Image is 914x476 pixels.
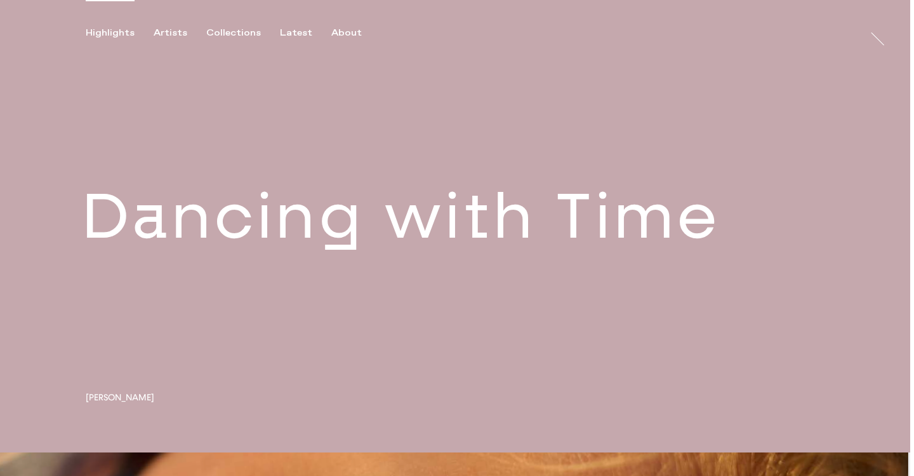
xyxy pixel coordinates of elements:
button: Collections [206,27,280,39]
div: Collections [206,27,261,39]
button: Latest [280,27,331,39]
div: About [331,27,362,39]
div: Highlights [86,27,135,39]
button: Artists [154,27,206,39]
div: Latest [280,27,312,39]
div: Artists [154,27,187,39]
button: About [331,27,381,39]
button: Highlights [86,27,154,39]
